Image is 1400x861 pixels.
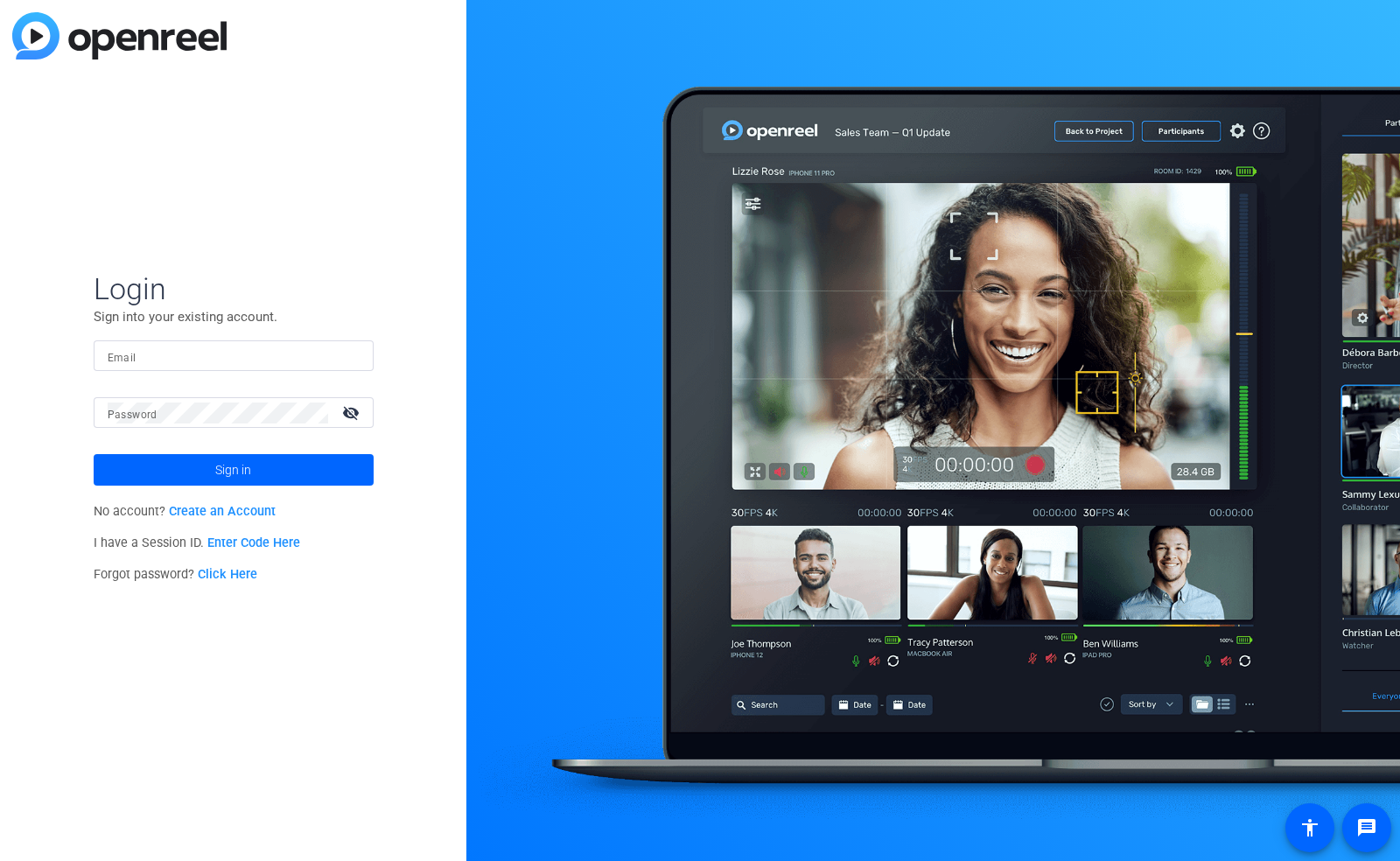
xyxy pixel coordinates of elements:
[169,504,276,519] a: Create an Account
[108,409,157,421] mat-label: Password
[108,346,360,367] input: Enter Email Address
[94,270,374,307] span: Login
[332,400,374,425] mat-icon: visibility_off
[207,535,300,550] a: Enter Code Here
[198,567,257,582] a: Click Here
[94,535,301,550] span: I have a Session ID.
[94,307,374,326] p: Sign into your existing account.
[94,504,276,519] span: No account?
[108,352,136,364] mat-label: Email
[1356,817,1377,838] mat-icon: message
[1299,817,1320,838] mat-icon: accessibility
[94,454,374,486] button: Sign in
[215,448,251,492] span: Sign in
[12,12,227,59] img: blue-gradient.svg
[94,567,258,582] span: Forgot password?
